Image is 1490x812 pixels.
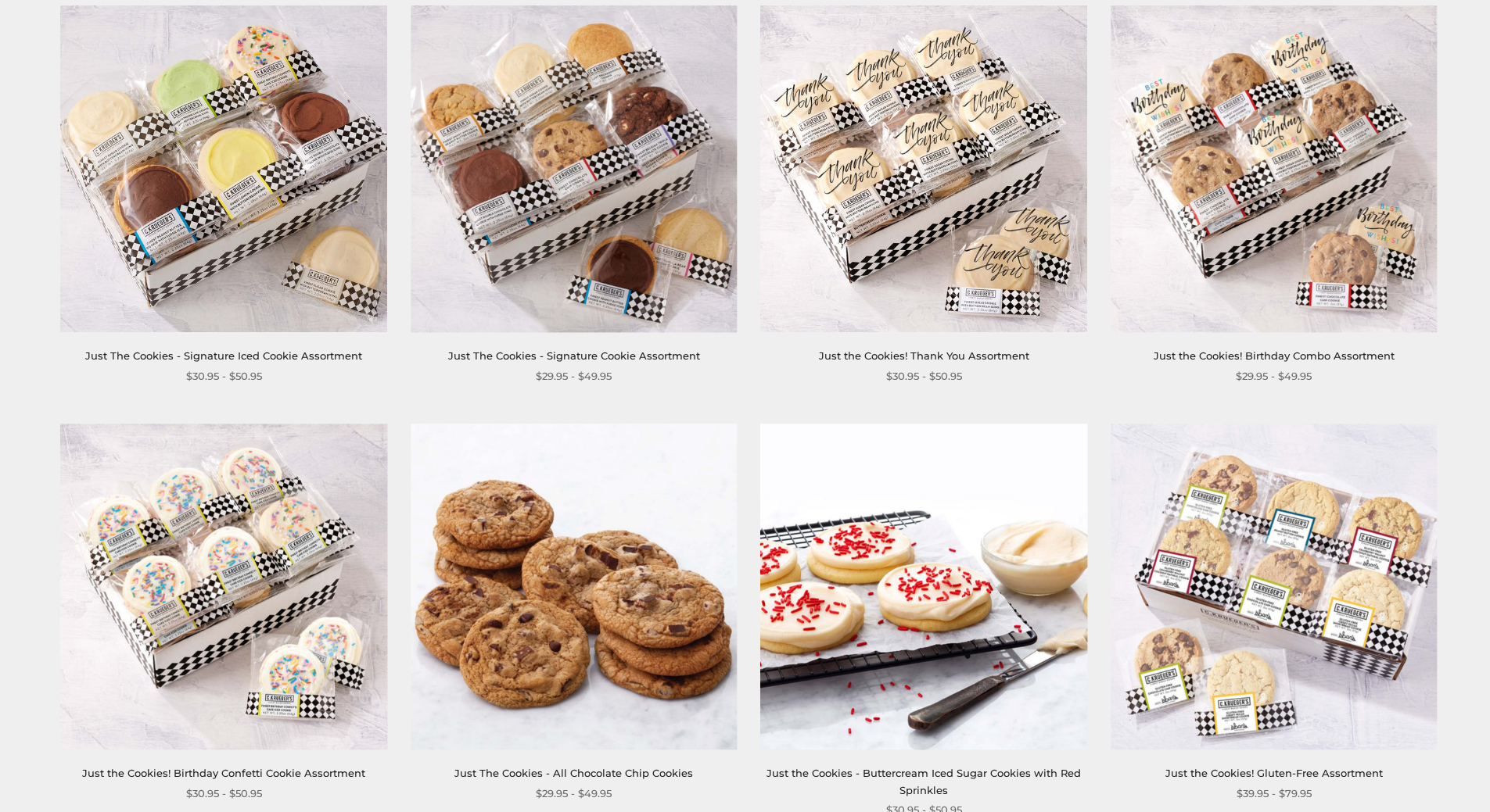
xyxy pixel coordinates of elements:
[85,349,362,362] a: Just The Cookies - Signature Iced Cookie Assortment
[1154,349,1395,362] a: Just the Cookies! Birthday Combo Assortment
[1111,424,1437,749] img: Just the Cookies! Gluten-Free Assortment
[761,424,1087,749] img: Just the Cookies - Buttercream Iced Sugar Cookies with Red Sprinkles
[82,767,365,779] a: Just the Cookies! Birthday Confetti Cookie Assortment
[1165,767,1383,779] a: Just the Cookies! Gluten-Free Assortment
[819,349,1029,362] a: Just the Cookies! Thank You Assortment
[454,767,693,779] a: Just The Cookies - All Chocolate Chip Cookies
[186,368,262,385] span: $30.95 - $50.95
[448,349,700,362] a: Just The Cookies - Signature Cookie Assortment
[411,6,737,332] img: Just The Cookies - Signature Cookie Assortment
[61,6,387,332] img: Just The Cookies - Signature Iced Cookie Assortment
[536,785,612,802] span: $29.95 - $49.95
[13,753,162,799] iframe: Sign Up via Text for Offers
[1236,368,1312,385] span: $29.95 - $49.95
[767,767,1081,796] a: Just the Cookies - Buttercream Iced Sugar Cookies with Red Sprinkles
[61,424,387,749] img: Just the Cookies! Birthday Confetti Cookie Assortment
[1237,785,1312,802] span: $39.95 - $79.95
[1111,6,1437,332] img: Just the Cookies! Birthday Combo Assortment
[886,368,962,385] span: $30.95 - $50.95
[411,424,737,749] img: Just The Cookies - All Chocolate Chip Cookies
[761,6,1087,332] img: Just the Cookies! Thank You Assortment
[186,785,262,802] span: $30.95 - $50.95
[536,368,612,385] span: $29.95 - $49.95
